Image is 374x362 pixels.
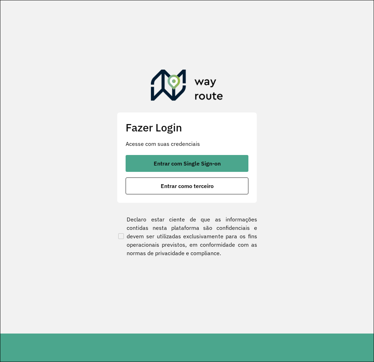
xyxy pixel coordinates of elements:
label: Declaro estar ciente de que as informações contidas nesta plataforma são confidenciais e devem se... [117,215,257,257]
p: Acesse com suas credenciais [126,140,248,148]
button: button [126,155,248,172]
button: button [126,177,248,194]
span: Entrar como terceiro [161,183,214,189]
h2: Fazer Login [126,121,248,134]
img: Roteirizador AmbevTech [151,70,223,103]
span: Entrar com Single Sign-on [154,161,221,166]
